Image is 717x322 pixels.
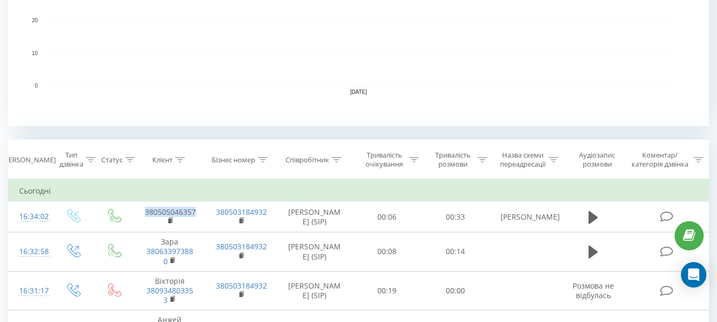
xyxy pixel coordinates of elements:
td: [PERSON_NAME] (SIP) [277,202,353,232]
td: Вікторія [134,271,205,310]
td: 00:19 [353,271,421,310]
a: 380503184932 [216,241,267,251]
td: 00:33 [421,202,490,232]
div: Аудіозапис розмови [571,151,624,169]
div: Open Intercom Messenger [681,262,706,288]
div: Статус [101,155,123,164]
div: Назва схеми переадресації [499,151,546,169]
td: 00:08 [353,232,421,272]
div: Клієнт [152,155,172,164]
td: [PERSON_NAME] [490,202,561,232]
td: Зара [134,232,205,272]
div: 16:31:17 [19,281,41,301]
td: [PERSON_NAME] (SIP) [277,271,353,310]
a: 380934803353 [146,285,193,305]
text: 0 [34,83,38,89]
span: Розмова не відбулась [573,281,614,300]
td: 00:14 [421,232,490,272]
td: Сьогодні [8,180,709,202]
div: Тривалість розмови [431,151,475,169]
div: Тип дзвінка [59,151,83,169]
text: [DATE] [350,89,367,95]
div: Бізнес номер [212,155,255,164]
div: Коментар/категорія дзвінка [629,151,691,169]
td: 00:06 [353,202,421,232]
text: 10 [32,50,38,56]
div: 16:32:58 [19,241,41,262]
a: 380503184932 [216,281,267,291]
a: 380503184932 [216,207,267,217]
div: [PERSON_NAME] [2,155,56,164]
a: 380633973880 [146,246,193,266]
div: Тривалість очікування [362,151,407,169]
td: [PERSON_NAME] (SIP) [277,232,353,272]
div: Співробітник [286,155,329,164]
a: 380505046357 [145,207,196,217]
div: 16:34:02 [19,206,41,227]
text: 20 [32,18,38,23]
td: 00:00 [421,271,490,310]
